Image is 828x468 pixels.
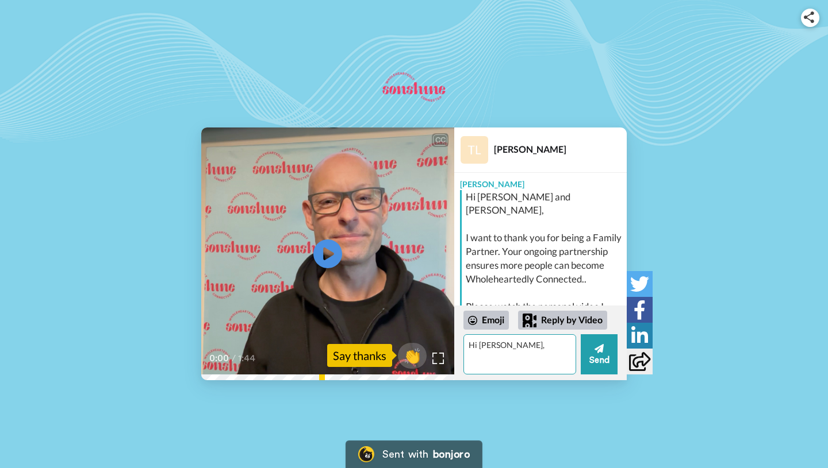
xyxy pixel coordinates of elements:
div: Say thanks [327,344,392,367]
div: Reply by Video [523,314,536,327]
img: ic_share.svg [804,11,814,23]
button: 👏 [398,343,427,369]
div: Reply by Video [518,311,607,330]
button: Send [581,334,618,374]
div: [PERSON_NAME] [494,144,626,154]
span: 1:44 [238,351,258,365]
div: [PERSON_NAME] [454,173,627,190]
img: Sonshine logo [374,64,453,110]
div: Emoji [463,311,509,329]
div: CC [433,134,447,146]
span: 👏 [398,346,427,365]
span: 0:00 [209,351,229,365]
span: / [232,351,236,365]
img: Profile Image [461,136,488,164]
textarea: Hi [PERSON_NAME], [463,334,576,374]
div: Hi [PERSON_NAME] and [PERSON_NAME], I want to thank you for being a Family Partner. Your ongoing ... [466,190,624,369]
img: Full screen [432,353,444,364]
